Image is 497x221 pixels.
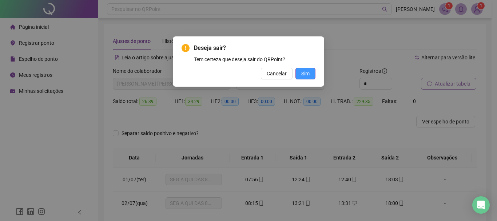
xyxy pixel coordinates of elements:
[194,55,315,63] div: Tem certeza que deseja sair do QRPoint?
[472,196,490,214] div: Open Intercom Messenger
[301,70,310,78] span: Sim
[267,70,287,78] span: Cancelar
[295,68,315,79] button: Sim
[261,68,293,79] button: Cancelar
[194,44,315,52] span: Deseja sair?
[182,44,190,52] span: exclamation-circle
